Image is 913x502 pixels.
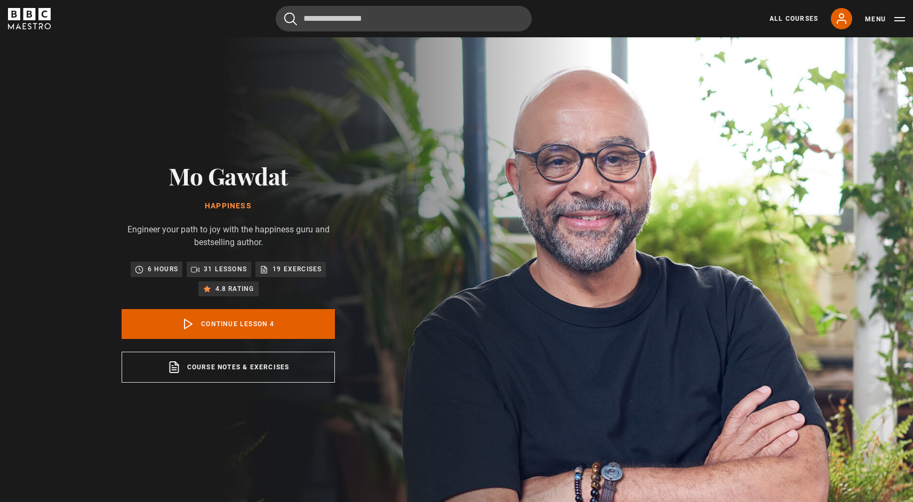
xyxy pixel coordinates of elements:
p: 4.8 rating [215,284,254,294]
a: All Courses [770,14,818,23]
p: 6 hours [148,264,178,274]
p: Engineer your path to joy with the happiness guru and bestselling author. [122,223,335,249]
h1: Happiness [122,202,335,210]
button: Toggle navigation [865,14,905,25]
a: Course notes & exercises [122,352,335,383]
h2: Mo Gawdat [122,162,335,189]
p: 31 lessons [204,264,247,274]
button: Submit the search query [284,12,297,26]
p: 19 exercises [273,264,322,274]
a: Continue lesson 4 [122,309,335,339]
input: Search [276,6,532,31]
svg: BBC Maestro [8,8,51,29]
